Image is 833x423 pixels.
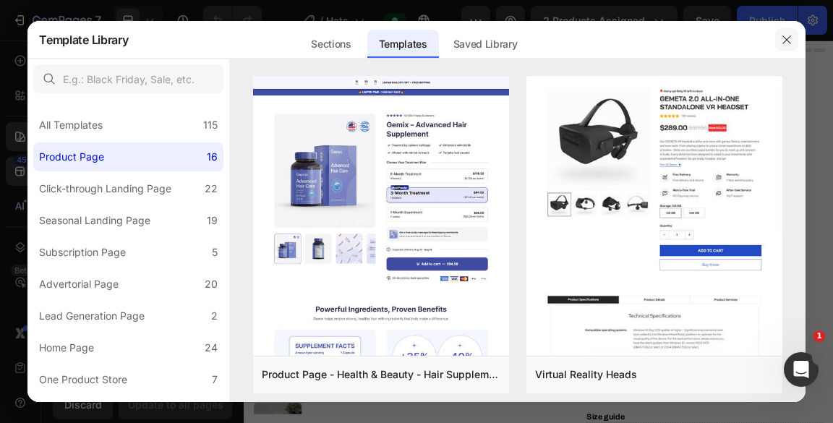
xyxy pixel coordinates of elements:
img: Product mockup [14,286,85,357]
div: 115 [203,116,218,134]
p: Free Shipping [735,39,812,56]
iframe: Intercom live chat [784,352,819,387]
img: Product mockup [14,205,85,275]
button: Carousel Back Arrow [119,331,136,349]
div: Click-through Landing Page [39,180,171,197]
div: 22 [205,180,218,197]
div: Product Page - Health & Beauty - Hair Supplement [262,366,500,383]
p: 100+ Verified Reviews! [578,208,672,220]
input: E.g.: Black Friday, Sale, etc. [33,64,223,93]
div: 24 [205,339,218,356]
div: Lead Generation Page [39,307,145,325]
div: Seasonal Landing Page [39,212,150,229]
div: 5 [212,244,218,261]
p: 14 Day Guarantee [485,39,584,56]
div: Virtual Reality Heads [535,366,637,383]
p: Free Shipping [29,39,106,56]
div: All Templates [39,116,103,134]
div: Sections [299,30,362,59]
div: 7 [212,371,218,388]
div: Subscription Page [39,244,126,261]
div: Home Page [39,339,94,356]
div: 16 [207,148,218,166]
div: 2 [211,307,218,325]
div: 19 [207,212,218,229]
p: 500+ Reviews [257,39,335,56]
span: 1 [813,330,825,342]
div: Templates [367,30,439,59]
div: 20 [205,275,218,293]
strong: Product Features: [505,337,602,349]
h2: Template Library [39,21,128,59]
div: Saved Library [442,30,529,59]
div: Advertorial Page [39,275,119,293]
p: No compare price [555,239,625,247]
div: $24.95 [505,233,543,254]
button: Carousel Next Arrow [431,331,448,349]
div: One Product Store [39,371,127,388]
div: Product Page [39,148,104,166]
